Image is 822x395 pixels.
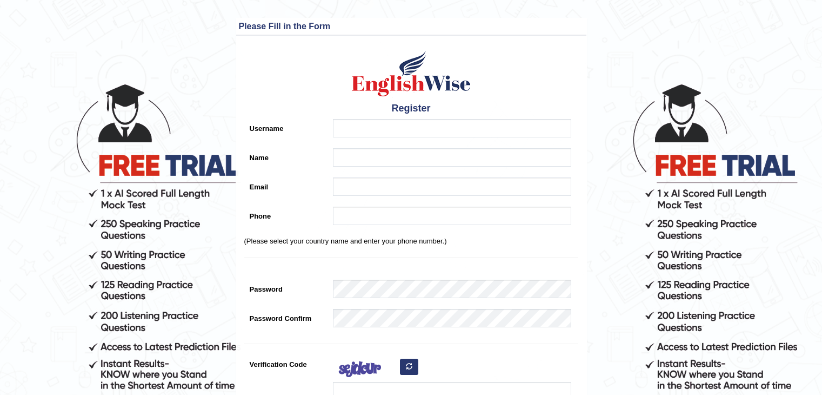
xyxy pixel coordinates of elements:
label: Verification Code [244,355,328,370]
label: Username [244,119,328,134]
label: Email [244,177,328,192]
label: Password [244,280,328,294]
label: Phone [244,207,328,221]
label: Password Confirm [244,309,328,324]
h3: Please Fill in the Form [239,22,584,31]
p: (Please select your country name and enter your phone number.) [244,236,578,246]
img: Logo of English Wise create a new account for intelligent practice with AI [350,49,473,98]
h4: Register [244,103,578,114]
label: Name [244,148,328,163]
